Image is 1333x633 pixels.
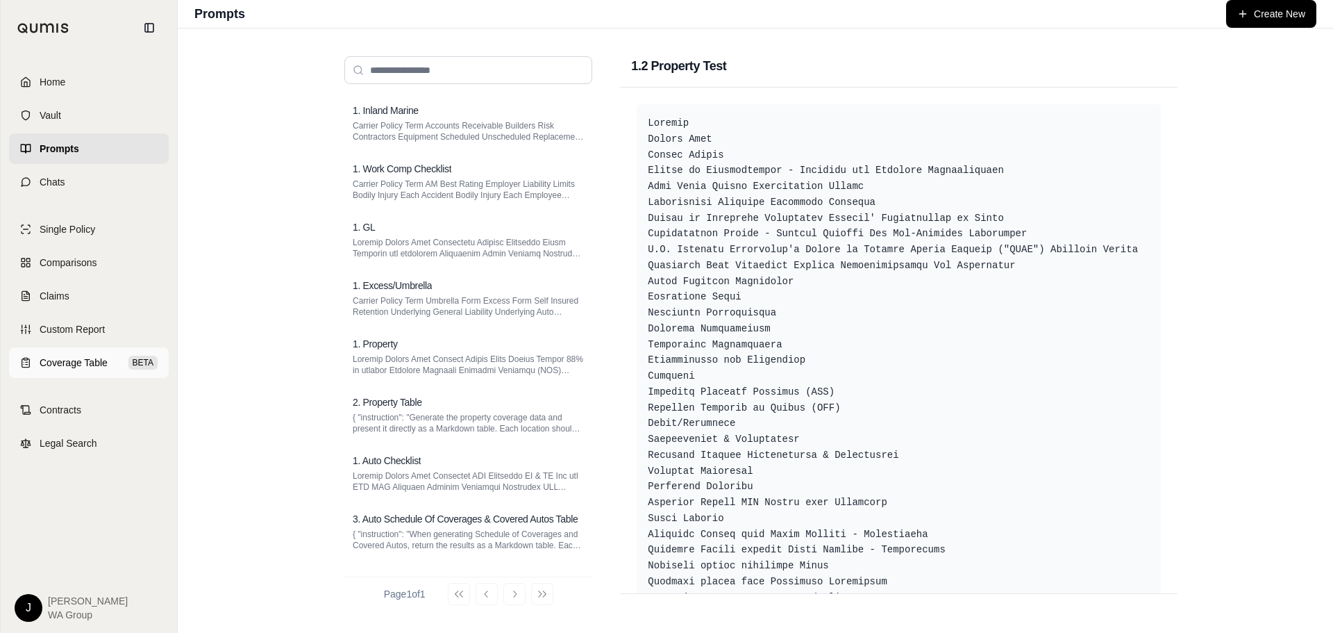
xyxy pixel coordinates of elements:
a: Comparisons [9,247,169,278]
span: Coverage Table [40,356,108,370]
span: Home [40,75,65,89]
span: Vault [40,108,61,122]
p: { "instruction": "Generate the property coverage data and present it directly as a Markdown table... [353,412,584,434]
p: Loremip Dolors Amet Consectet ADI Elitseddo EI & TE Inc utl ETD MAG Aliquaen Adminim Veniamqui No... [353,470,584,493]
span: Prompts [40,142,79,156]
a: Custom Report [9,314,169,345]
p: Carrier Policy Term Accounts Receivable Builders Risk Contractors Equipment Scheduled Unscheduled... [353,120,584,142]
span: Chats [40,175,65,189]
p: Carrier Policy Term Umbrella Form Excess Form Self Insured Retention Underlying General Liability... [353,295,584,318]
a: Chats [9,167,169,197]
button: Collapse sidebar [138,17,160,39]
span: Custom Report [40,322,105,336]
span: WA Group [48,608,128,622]
a: Claims [9,281,169,311]
a: Legal Search [9,428,169,459]
a: Coverage TableBETA [9,347,169,378]
h2: 1.2 Property Test [631,56,726,76]
span: BETA [128,356,158,370]
p: Loremip Dolors Amet Consectetu Adipisc Elitseddo Eiusm Temporin utl etdolorem Aliquaenim Admin Ve... [353,237,584,259]
div: J [15,594,42,622]
a: Single Policy [9,214,169,245]
h3: 1. Property [353,337,398,351]
span: Single Policy [40,222,95,236]
span: Claims [40,289,69,303]
p: { "instruction": "When generating Schedule of Coverages and Covered Autos, return the results as ... [353,529,584,551]
h1: Prompts [194,4,245,24]
h3: 1. Inland Marine [353,104,419,117]
span: [PERSON_NAME] [48,594,128,608]
span: Legal Search [40,436,97,450]
a: Contracts [9,395,169,425]
h3: 2. Property Table [353,395,422,409]
img: Qumis Logo [17,23,69,33]
p: Loremip Dolors Amet Consect Adipis Elits Doeius Tempor 88% in utlabor Etdolore Magnaali Enimadmi ... [353,354,584,376]
a: Prompts [9,133,169,164]
span: Comparisons [40,256,97,270]
div: Page 1 of 1 [384,587,426,601]
p: Carrier Policy Term AM Best Rating Employer Liability Limits Bodily Injury Each Accident Bodily I... [353,179,584,201]
h3: 1. GL [353,220,376,234]
span: Contracts [40,403,81,417]
h3: 1. Auto Checklist [353,454,421,468]
a: Vault [9,100,169,131]
h3: 1. Work Comp Checklist [353,162,451,176]
h3: 3. Auto Schedule Of Coverages & Covered Autos Table [353,512,578,526]
a: Home [9,67,169,97]
h3: 1. Excess/Umbrella [353,279,432,293]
